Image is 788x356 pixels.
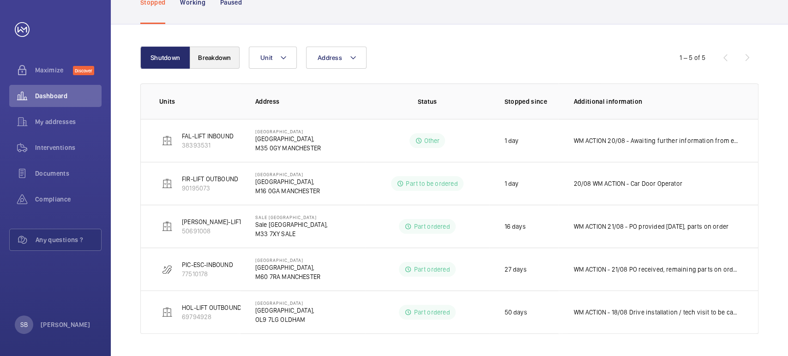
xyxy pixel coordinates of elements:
[255,300,314,306] p: [GEOGRAPHIC_DATA]
[255,97,365,106] p: Address
[504,308,527,317] p: 50 days
[255,257,320,263] p: [GEOGRAPHIC_DATA]
[414,308,450,317] p: Part ordered
[162,135,173,146] img: elevator.svg
[182,269,233,279] p: 77510178
[35,65,73,75] span: Maximize
[255,172,320,177] p: [GEOGRAPHIC_DATA]
[162,178,173,189] img: elevator.svg
[182,312,241,321] p: 69794928
[255,134,321,143] p: [GEOGRAPHIC_DATA],
[573,308,740,317] p: WM ACTION - 18/08 Drive installation / tech visit to be carried out by end of the week
[35,195,102,204] span: Compliance
[504,179,518,188] p: 1 day
[573,265,740,274] p: WM ACTION - 21/08 PO received, remaining parts on order, repairs to complete works once received
[255,177,320,186] p: [GEOGRAPHIC_DATA],
[190,47,240,69] button: Breakdown
[573,97,740,106] p: Additional information
[182,226,242,236] p: 50691008
[255,263,320,272] p: [GEOGRAPHIC_DATA],
[255,315,314,324] p: OL9 7LG OLDHAM
[182,217,242,226] p: [PERSON_NAME]-LIFT
[255,186,320,196] p: M16 0GA MANCHESTER
[162,307,173,318] img: elevator.svg
[35,117,102,126] span: My addresses
[35,143,102,152] span: Interventions
[573,222,728,231] p: WM ACTION 21/08 - PO provided [DATE], parts on order
[182,260,233,269] p: PIC-ESC-INBOUND
[504,265,526,274] p: 27 days
[504,97,559,106] p: Stopped since
[35,169,102,178] span: Documents
[255,129,321,134] p: [GEOGRAPHIC_DATA]
[255,220,328,229] p: Sale [GEOGRAPHIC_DATA],
[255,143,321,153] p: M35 0GY MANCHESTER
[162,221,173,232] img: elevator.svg
[318,54,342,61] span: Address
[182,184,238,193] p: 90195073
[573,136,740,145] p: WM ACTION 20/08 - Awaiting further information from engineer
[406,179,457,188] p: Part to be ordered
[306,47,367,69] button: Address
[255,229,328,238] p: M33 7XY SALE
[41,320,90,329] p: [PERSON_NAME]
[255,214,328,220] p: Sale [GEOGRAPHIC_DATA]
[504,222,525,231] p: 16 days
[680,53,705,62] div: 1 – 5 of 5
[182,141,234,150] p: 38393531
[182,174,238,184] p: FIR-LIFT OUTBOUND
[424,136,440,145] p: Other
[504,136,518,145] p: 1 day
[414,222,450,231] p: Part ordered
[20,320,28,329] p: SB
[573,179,682,188] p: 20/08 WM ACTION - Car Door Operator
[35,91,102,101] span: Dashboard
[372,97,483,106] p: Status
[162,264,173,275] img: escalator.svg
[73,66,94,75] span: Discover
[414,265,450,274] p: Part ordered
[255,306,314,315] p: [GEOGRAPHIC_DATA],
[182,303,241,312] p: HOL-LIFT OUTBOUND
[159,97,241,106] p: Units
[249,47,297,69] button: Unit
[36,235,101,244] span: Any questions ?
[182,131,234,141] p: FAL-LIFT INBOUND
[140,47,190,69] button: Shutdown
[260,54,272,61] span: Unit
[255,272,320,281] p: M60 7RA MANCHESTER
